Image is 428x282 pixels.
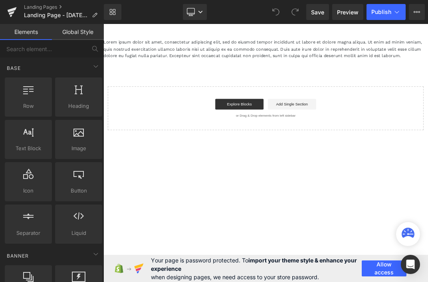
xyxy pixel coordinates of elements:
[332,4,363,20] a: Preview
[367,4,406,20] button: Publish
[7,144,50,153] span: Text Block
[6,252,30,260] span: Banner
[337,8,359,16] span: Preview
[7,102,50,110] span: Row
[371,9,391,15] span: Publish
[245,111,317,127] a: Add Single Section
[24,4,104,10] a: Landing Pages
[57,187,100,195] span: Button
[268,4,284,20] button: Undo
[401,255,420,274] div: Open Intercom Messenger
[57,102,100,110] span: Heading
[151,256,362,281] span: Your page is password protected. To when designing pages, we need access to your store password.
[166,111,238,127] a: Explore Blocks
[287,4,303,20] button: Redo
[24,12,89,18] span: Landing Page - [DATE] 13:26:58
[104,4,121,20] a: New Library
[57,144,100,153] span: Image
[311,8,324,16] span: Save
[57,229,100,237] span: Liquid
[151,257,357,272] strong: import your theme style & enhance your experience
[362,260,406,276] button: Allow access
[52,24,104,40] a: Global Style
[409,4,425,20] button: More
[7,229,50,237] span: Separator
[7,187,50,195] span: Icon
[6,64,22,72] span: Base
